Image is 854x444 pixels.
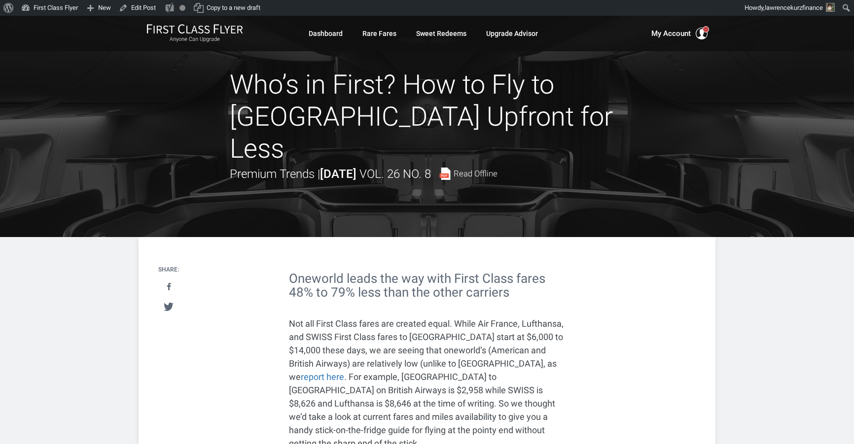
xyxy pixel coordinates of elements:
h1: Who’s in First? How to Fly to [GEOGRAPHIC_DATA] Upfront for Less [230,69,624,165]
button: My Account [651,28,708,39]
small: Anyone Can Upgrade [146,36,243,43]
h2: Oneworld leads the way with First Class fares 48% to 79% less than the other carriers [289,272,565,300]
span: My Account [651,28,691,39]
a: Share [159,278,179,296]
a: First Class FlyerAnyone Can Upgrade [146,24,243,43]
span: Read Offline [454,170,498,178]
span: lawrencekurzfinance [765,4,823,11]
img: pdf-file.svg [439,168,451,180]
a: Sweet Redeems [416,25,466,42]
a: Dashboard [309,25,343,42]
strong: [DATE] [320,167,356,181]
a: Rare Fares [362,25,396,42]
a: Upgrade Advisor [486,25,538,42]
a: Tweet [159,298,179,316]
h4: Share: [158,267,179,273]
div: Premium Trends | [230,165,498,183]
a: Read Offline [439,168,498,180]
a: report here [301,372,344,382]
span: Vol. 26 No. 8 [359,167,431,181]
img: First Class Flyer [146,24,243,34]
